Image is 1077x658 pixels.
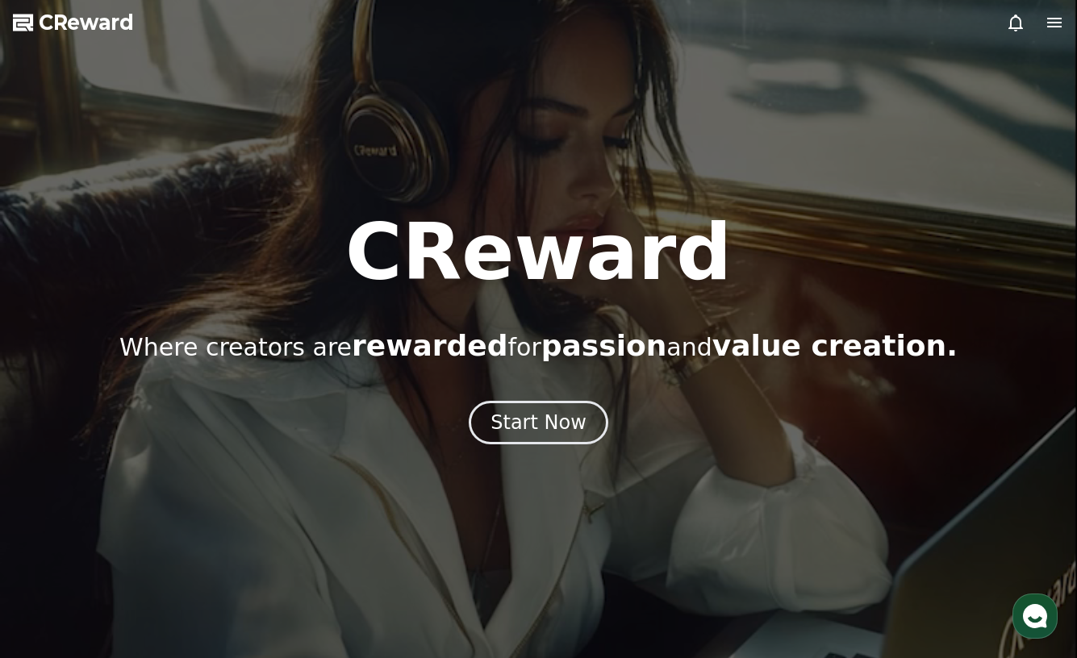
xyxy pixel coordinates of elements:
div: Start Now [490,410,587,435]
span: CReward [39,10,134,35]
a: Start Now [469,417,608,432]
h1: CReward [345,214,732,291]
span: rewarded [352,329,507,362]
p: Where creators are for and [119,330,958,362]
span: value creation. [712,329,958,362]
button: Start Now [469,401,608,444]
span: passion [541,329,667,362]
a: CReward [13,10,134,35]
